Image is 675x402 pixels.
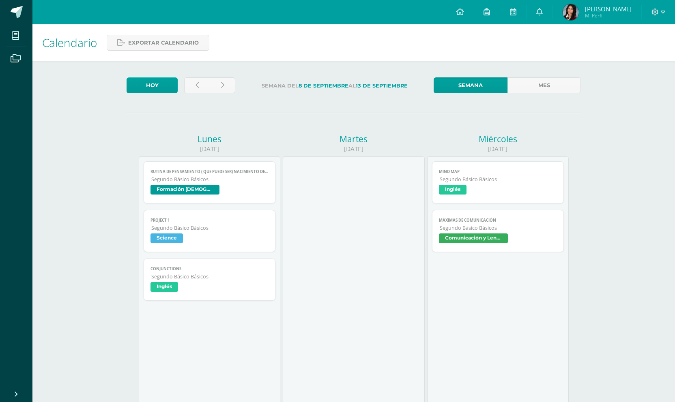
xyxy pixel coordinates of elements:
span: Formación [DEMOGRAPHIC_DATA] [150,185,219,195]
a: Máximas de comunicaciónSegundo Básico BásicosComunicación y Lenguaje [432,210,564,252]
a: ConjunctionsSegundo Básico BásicosInglés [144,259,275,301]
span: Project 1 [150,218,269,223]
span: Segundo Básico Básicos [151,273,269,280]
span: Segundo Básico Básicos [151,225,269,231]
div: Martes [283,133,424,145]
span: Segundo Básico Básicos [440,176,557,183]
div: Miércoles [427,133,569,145]
span: Inglés [439,185,466,195]
div: Lunes [139,133,280,145]
span: Rutina de pensamiento ( que puede ser) nacimiento de [PERSON_NAME] [150,169,269,174]
strong: 8 de Septiembre [299,83,348,89]
span: [PERSON_NAME] [585,5,632,13]
a: Hoy [127,77,178,93]
span: Inglés [150,282,178,292]
span: Segundo Básico Básicos [151,176,269,183]
div: [DATE] [427,145,569,153]
span: Science [150,233,183,243]
a: Mes [507,77,581,93]
div: [DATE] [283,145,424,153]
span: Exportar calendario [128,35,199,50]
label: Semana del al [242,77,427,94]
span: Comunicación y Lenguaje [439,233,508,243]
strong: 13 de Septiembre [356,83,408,89]
a: Rutina de pensamiento ( que puede ser) nacimiento de [PERSON_NAME]Segundo Básico BásicosFormación... [144,161,275,203]
a: Exportar calendario [107,35,209,51]
a: Mind MapSegundo Básico BásicosInglés [432,161,564,203]
img: 50f5168d7405944905a10948b013abec.png [563,4,579,20]
span: Calendario [42,35,97,50]
div: [DATE] [139,145,280,153]
span: Conjunctions [150,266,269,272]
a: Semana [434,77,507,93]
a: Project 1Segundo Básico BásicosScience [144,210,275,252]
span: Mind Map [439,169,557,174]
span: Segundo Básico Básicos [440,225,557,231]
span: Máximas de comunicación [439,218,557,223]
span: Mi Perfil [585,12,632,19]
